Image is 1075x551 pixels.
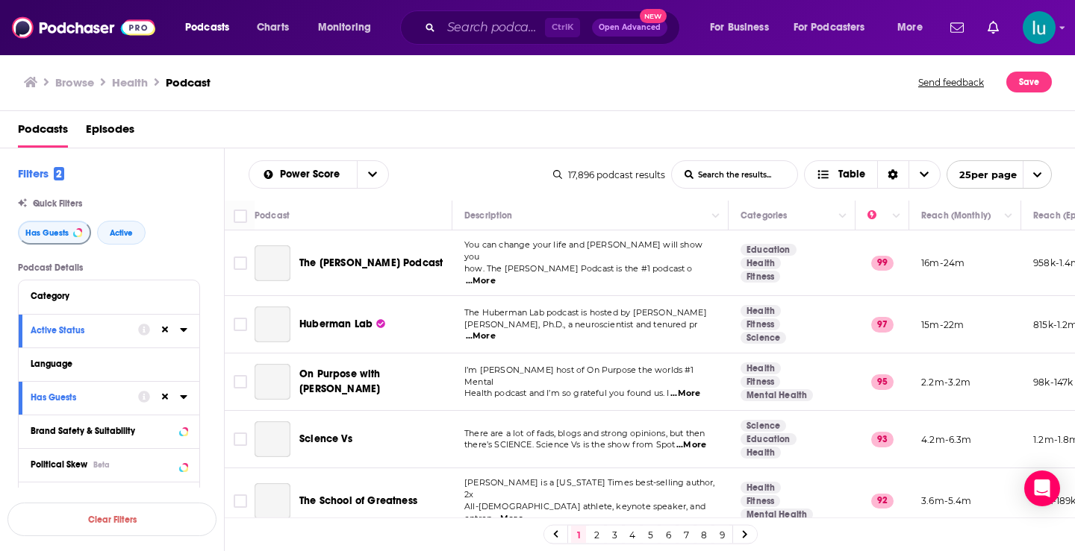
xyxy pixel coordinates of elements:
[299,367,447,397] a: On Purpose with [PERSON_NAME]
[31,388,138,406] button: Has Guests
[7,503,216,536] button: Clear Filters
[257,17,289,38] span: Charts
[255,207,290,224] div: Podcast
[464,319,697,330] span: [PERSON_NAME], Ph.D., a neuroscientist and tenured pr
[33,198,82,209] span: Quick Filters
[697,526,711,544] a: 8
[1023,11,1056,44] span: Logged in as lusodano
[643,526,658,544] a: 5
[299,368,381,395] span: On Purpose with [PERSON_NAME]
[234,256,247,270] span: Toggle select row
[741,389,813,401] a: Mental Health
[299,494,417,509] a: The School of Greatness
[640,9,667,23] span: New
[464,365,694,387] span: I’m [PERSON_NAME] host of On Purpose the worlds #1 Mental
[947,160,1052,189] button: open menu
[299,432,352,447] a: Science Vs
[357,161,388,188] button: open menu
[234,318,247,331] span: Toggle select row
[299,256,443,271] a: The [PERSON_NAME] Podcast
[31,354,187,373] button: Language
[947,163,1017,186] span: 25 per page
[1023,11,1056,44] img: User Profile
[553,169,665,180] div: 17,896 podcast results
[741,420,786,432] a: Science
[249,169,357,180] button: open menu
[31,291,178,301] div: Category
[175,16,249,40] button: open menu
[1006,72,1052,92] button: Save
[464,388,670,398] span: Health podcast and I’m so grateful you found us. I
[441,16,545,40] input: Search podcasts, credits, & more...
[571,526,586,544] a: 1
[299,317,385,332] a: Huberman Lab
[255,306,290,342] a: Huberman Lab
[255,245,290,281] a: The Mel Robbins Podcast
[589,526,604,544] a: 2
[97,221,146,245] button: Active
[464,307,707,318] span: The Huberman Lab podcast is hosted by [PERSON_NAME]
[871,432,894,447] p: 93
[871,256,894,271] p: 99
[897,17,923,38] span: More
[710,17,769,38] span: For Business
[888,207,906,225] button: Column Actions
[234,375,247,388] span: Toggle select row
[18,117,68,148] a: Podcasts
[921,318,964,331] p: 15m-22m
[31,421,187,440] button: Brand Safety & Suitability
[1033,376,1073,388] p: 98k-147k
[592,19,667,37] button: Open AdvancedNew
[31,321,138,339] button: Active Status
[247,16,298,40] a: Charts
[19,482,199,515] button: Show More
[31,359,178,369] div: Language
[255,483,290,519] a: The School of Greatness
[31,325,128,336] div: Active Status
[12,13,155,42] img: Podchaser - Follow, Share and Rate Podcasts
[55,75,94,89] a: Browse
[741,433,797,445] a: Education
[871,374,894,389] p: 95
[921,207,991,224] div: Reach (Monthly)
[466,330,496,342] span: ...More
[921,433,972,446] p: 4.2m-6.3m
[661,526,676,544] a: 6
[741,482,781,494] a: Health
[741,332,786,344] a: Science
[255,364,290,400] a: On Purpose with Jay Shetty
[834,207,852,225] button: Column Actions
[464,477,715,500] span: [PERSON_NAME] is a [US_STATE] Times best-selling author, 2x
[234,432,247,446] span: Toggle select row
[18,166,64,180] h2: Filters
[464,428,705,438] span: There are a lot of fads, blogs and strong opinions, but then
[741,447,781,459] a: Health
[545,18,580,37] span: Ctrl K
[871,494,894,509] p: 92
[670,388,700,400] span: ...More
[741,509,813,520] a: Mental Health
[464,439,675,450] span: there’s SCIENCE. Science Vs is the show from Spot
[86,117,134,148] a: Episodes
[249,160,389,189] h2: Choose List sort
[110,229,133,237] span: Active
[741,271,780,283] a: Fitness
[784,16,887,40] button: open menu
[741,207,787,224] div: Categories
[944,15,970,40] a: Show notifications dropdown
[185,17,229,38] span: Podcasts
[741,376,780,388] a: Fitness
[166,75,211,89] h3: Podcast
[887,16,941,40] button: open menu
[93,460,110,470] div: Beta
[464,501,705,523] span: All-[DEMOGRAPHIC_DATA] athlete, keynote speaker, and entrep
[234,494,247,508] span: Toggle select row
[741,244,797,256] a: Education
[741,257,781,269] a: Health
[804,160,941,189] h2: Choose View
[794,17,865,38] span: For Podcasters
[318,17,371,38] span: Monitoring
